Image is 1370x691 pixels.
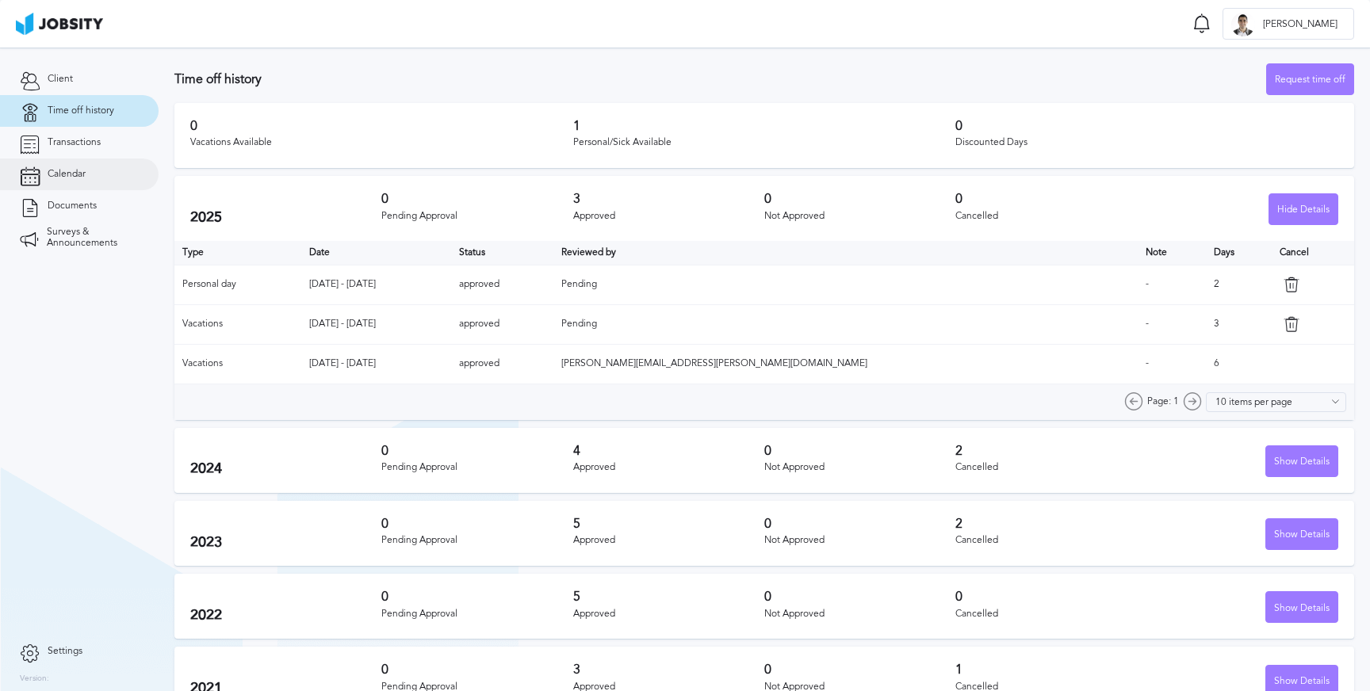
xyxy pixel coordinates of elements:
[381,590,572,604] h3: 0
[1231,13,1255,36] div: C
[955,535,1146,546] div: Cancelled
[764,462,955,473] div: Not Approved
[1147,396,1179,407] span: Page: 1
[955,119,1338,133] h3: 0
[301,344,451,384] td: [DATE] - [DATE]
[190,137,573,148] div: Vacations Available
[174,344,301,384] td: Vacations
[48,169,86,180] span: Calendar
[573,211,764,222] div: Approved
[955,137,1338,148] div: Discounted Days
[1146,278,1149,289] span: -
[573,462,764,473] div: Approved
[451,241,553,265] th: Toggle SortBy
[764,590,955,604] h3: 0
[1267,64,1353,96] div: Request time off
[1206,241,1272,265] th: Days
[174,72,1266,86] h3: Time off history
[955,590,1146,604] h3: 0
[451,304,553,344] td: approved
[1272,241,1354,265] th: Cancel
[955,192,1146,206] h3: 0
[764,517,955,531] h3: 0
[1269,194,1337,226] div: Hide Details
[561,278,597,289] span: Pending
[764,192,955,206] h3: 0
[1255,19,1345,30] span: [PERSON_NAME]
[48,200,97,212] span: Documents
[573,517,764,531] h3: 5
[573,662,764,677] h3: 3
[1206,304,1272,344] td: 3
[955,517,1146,531] h3: 2
[48,105,114,116] span: Time off history
[955,211,1146,222] div: Cancelled
[16,13,103,35] img: ab4bad089aa723f57921c736e9817d99.png
[553,241,1138,265] th: Toggle SortBy
[764,444,955,458] h3: 0
[573,609,764,620] div: Approved
[381,211,572,222] div: Pending Approval
[190,119,573,133] h3: 0
[47,227,139,249] span: Surveys & Announcements
[1138,241,1205,265] th: Toggle SortBy
[190,607,381,624] h2: 2022
[48,74,73,85] span: Client
[451,265,553,304] td: approved
[381,444,572,458] h3: 0
[561,318,597,329] span: Pending
[1269,193,1338,225] button: Hide Details
[381,462,572,473] div: Pending Approval
[1206,344,1272,384] td: 6
[955,609,1146,620] div: Cancelled
[764,535,955,546] div: Not Approved
[301,265,451,304] td: [DATE] - [DATE]
[764,609,955,620] div: Not Approved
[20,674,49,684] label: Version:
[1146,318,1149,329] span: -
[301,304,451,344] td: [DATE] - [DATE]
[573,192,764,206] h3: 3
[573,137,956,148] div: Personal/Sick Available
[764,211,955,222] div: Not Approved
[561,357,867,368] span: [PERSON_NAME][EMAIL_ADDRESS][PERSON_NAME][DOMAIN_NAME]
[573,119,956,133] h3: 1
[1265,518,1338,550] button: Show Details
[381,517,572,531] h3: 0
[174,265,301,304] td: Personal day
[1266,519,1337,551] div: Show Details
[573,444,764,458] h3: 4
[573,590,764,604] h3: 5
[381,535,572,546] div: Pending Approval
[190,534,381,551] h2: 2023
[1266,592,1337,624] div: Show Details
[1266,63,1354,95] button: Request time off
[1206,265,1272,304] td: 2
[1223,8,1354,40] button: C[PERSON_NAME]
[381,662,572,677] h3: 0
[174,241,301,265] th: Type
[190,460,381,477] h2: 2024
[190,209,381,226] h2: 2025
[381,192,572,206] h3: 0
[1146,357,1149,368] span: -
[955,662,1146,677] h3: 1
[955,444,1146,458] h3: 2
[451,344,553,384] td: approved
[174,304,301,344] td: Vacations
[48,646,82,657] span: Settings
[955,462,1146,473] div: Cancelled
[764,662,955,677] h3: 0
[381,609,572,620] div: Pending Approval
[1266,446,1337,478] div: Show Details
[48,137,101,148] span: Transactions
[573,535,764,546] div: Approved
[1265,445,1338,477] button: Show Details
[1265,591,1338,623] button: Show Details
[301,241,451,265] th: Toggle SortBy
